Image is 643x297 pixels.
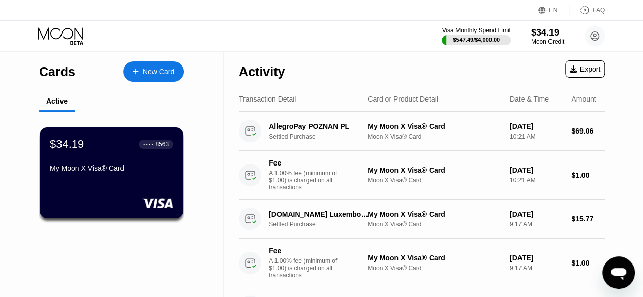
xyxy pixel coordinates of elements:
div: [DATE] [510,210,563,218]
div: $15.77 [571,215,605,223]
div: My Moon X Visa® Card [368,254,502,262]
div: 10:21 AM [510,133,563,140]
div: My Moon X Visa® Card [368,166,502,174]
div: Fee [269,247,340,255]
div: 10:21 AM [510,177,563,184]
div: EN [538,5,569,15]
iframe: Przycisk umożliwiający otwarcie okna komunikatora [602,256,635,289]
div: Visa Monthly Spend Limit$547.49/$4,000.00 [442,27,510,45]
div: AllegroPay POZNAN PL [269,122,370,130]
div: Card or Product Detail [368,95,438,103]
div: Visa Monthly Spend Limit [442,27,510,34]
div: [DOMAIN_NAME] Luxembourg LU [269,210,370,218]
div: 9:17 AM [510,221,563,228]
div: Export [565,60,605,78]
div: [DATE] [510,166,563,174]
div: A 1.00% fee (minimum of $1.00) is charged on all transactions [269,257,345,279]
div: Active [46,97,68,105]
div: My Moon X Visa® Card [368,210,502,218]
div: My Moon X Visa® Card [50,164,173,172]
div: [DOMAIN_NAME] Luxembourg LUSettled PurchaseMy Moon X Visa® CardMoon X Visa® Card[DATE]9:17 AM$15.77 [239,200,605,239]
div: Fee [269,159,340,167]
div: New Card [143,68,174,76]
div: Moon X Visa® Card [368,177,502,184]
div: New Card [123,61,184,82]
div: Export [570,65,600,73]
div: $34.19 [531,27,564,38]
div: $547.49 / $4,000.00 [453,37,500,43]
div: 9:17 AM [510,265,563,272]
div: A 1.00% fee (minimum of $1.00) is charged on all transactions [269,170,345,191]
div: $1.00 [571,171,605,179]
div: EN [549,7,558,14]
div: [DATE] [510,122,563,130]
div: $34.19Moon Credit [531,27,564,45]
div: Amount [571,95,596,103]
div: FeeA 1.00% fee (minimum of $1.00) is charged on all transactionsMy Moon X Visa® CardMoon X Visa® ... [239,151,605,200]
div: $69.06 [571,127,605,135]
div: Activity [239,64,285,79]
div: [DATE] [510,254,563,262]
div: ● ● ● ● [143,143,154,146]
div: $34.19● ● ● ●8563My Moon X Visa® Card [40,127,183,218]
div: $34.19 [50,138,84,151]
div: Settled Purchase [269,221,377,228]
div: 8563 [155,141,169,148]
div: Cards [39,64,75,79]
div: Moon X Visa® Card [368,221,502,228]
div: FAQ [569,5,605,15]
div: $1.00 [571,259,605,267]
div: Date & Time [510,95,549,103]
div: Moon Credit [531,38,564,45]
div: FeeA 1.00% fee (minimum of $1.00) is charged on all transactionsMy Moon X Visa® CardMoon X Visa® ... [239,239,605,287]
div: My Moon X Visa® Card [368,122,502,130]
div: Moon X Visa® Card [368,265,502,272]
div: AllegroPay POZNAN PLSettled PurchaseMy Moon X Visa® CardMoon X Visa® Card[DATE]10:21 AM$69.06 [239,112,605,151]
div: FAQ [593,7,605,14]
div: Moon X Visa® Card [368,133,502,140]
div: Settled Purchase [269,133,377,140]
div: Transaction Detail [239,95,296,103]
